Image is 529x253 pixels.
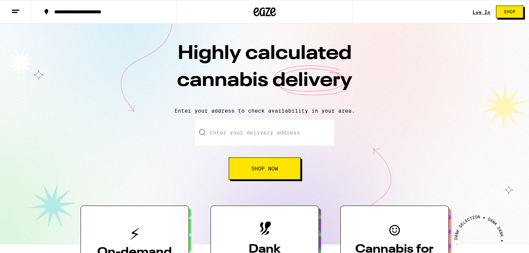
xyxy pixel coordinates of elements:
[251,166,278,171] span: Shop Now
[7,108,522,114] p: Enter your address to check availability in your area.
[473,10,490,14] div: Log In
[496,6,523,18] button: Shop
[195,120,334,146] input: Enter your delivery address
[504,10,516,14] span: Shop
[135,40,395,102] h1: Highly calculated cannabis delivery
[229,157,301,180] button: Shop Now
